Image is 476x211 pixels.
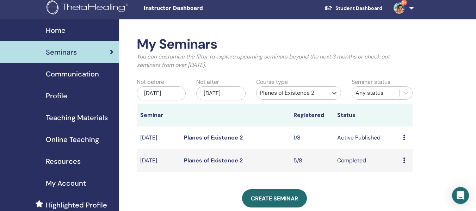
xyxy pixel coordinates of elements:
[143,5,249,12] span: Instructor Dashboard
[256,78,288,86] label: Course type
[196,78,219,86] label: Not after
[324,5,333,11] img: graduation-cap-white.svg
[46,156,81,167] span: Resources
[46,25,66,36] span: Home
[334,149,399,172] td: Completed
[334,104,399,126] th: Status
[46,178,86,188] span: My Account
[184,134,243,141] a: Planes of Existence 2
[251,195,298,202] span: Create seminar
[290,104,334,126] th: Registered
[137,149,180,172] td: [DATE]
[46,200,107,210] span: Highlighted Profile
[137,126,180,149] td: [DATE]
[356,89,396,97] div: Any status
[334,126,399,149] td: Active Published
[352,78,390,86] label: Seminar status
[137,36,413,52] h2: My Seminars
[137,52,413,69] p: You can customize the filter to explore upcoming seminars beyond the next 3 months or check out s...
[242,189,307,207] a: Create seminar
[290,126,334,149] td: 1/8
[47,0,131,16] img: logo.png
[394,2,405,14] img: default.jpg
[260,89,324,97] div: Planes of Existence 2
[196,86,245,100] div: [DATE]
[184,157,243,164] a: Planes of Existence 2
[46,47,77,57] span: Seminars
[452,187,469,204] div: Open Intercom Messenger
[46,112,108,123] span: Teaching Materials
[319,2,388,15] a: Student Dashboard
[137,86,186,100] div: [DATE]
[137,104,180,126] th: Seminar
[290,149,334,172] td: 5/8
[46,134,99,145] span: Online Teaching
[46,69,99,79] span: Communication
[46,91,67,101] span: Profile
[137,78,164,86] label: Not before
